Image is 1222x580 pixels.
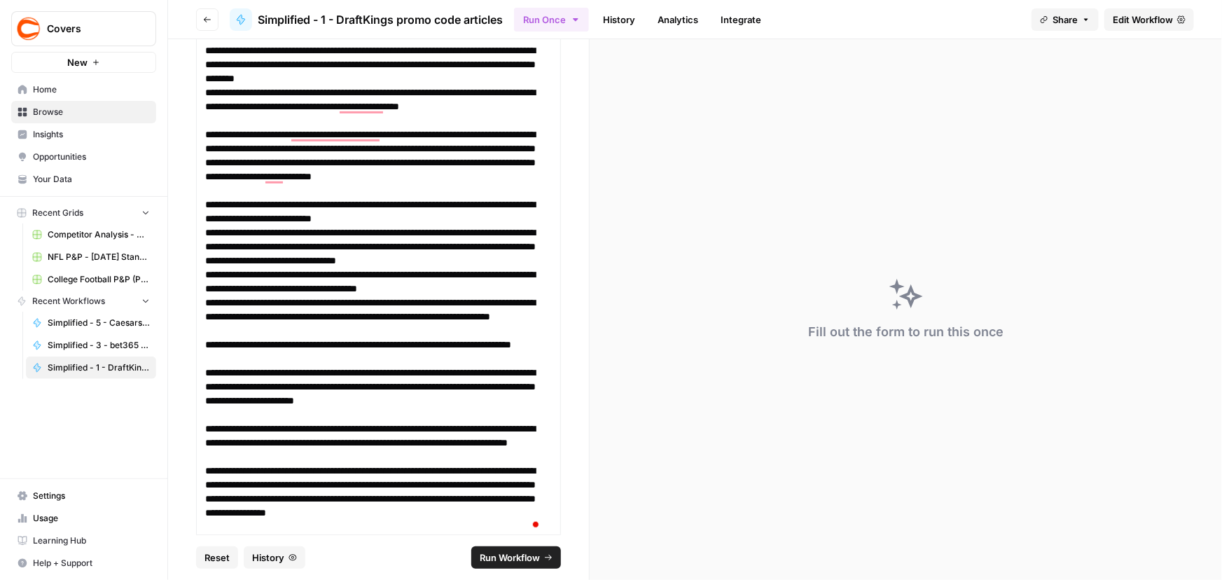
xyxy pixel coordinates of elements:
[11,101,156,123] a: Browse
[11,168,156,191] a: Your Data
[33,534,150,547] span: Learning Hub
[11,146,156,168] a: Opportunities
[16,16,41,41] img: Covers Logo
[11,552,156,574] button: Help + Support
[252,551,284,565] span: History
[26,334,156,357] a: Simplified - 3 - bet365 bonus code articles
[1104,8,1194,31] a: Edit Workflow
[11,78,156,101] a: Home
[48,339,150,352] span: Simplified - 3 - bet365 bonus code articles
[11,291,156,312] button: Recent Workflows
[26,223,156,246] a: Competitor Analysis - URL Specific Grid
[48,317,150,329] span: Simplified - 5 - Caesars Sportsbook promo code articles
[33,490,150,502] span: Settings
[33,173,150,186] span: Your Data
[33,128,150,141] span: Insights
[33,557,150,569] span: Help + Support
[258,11,503,28] span: Simplified - 1 - DraftKings promo code articles
[196,546,238,569] button: Reset
[48,361,150,374] span: Simplified - 1 - DraftKings promo code articles
[514,8,589,32] button: Run Once
[808,322,1004,342] div: Fill out the form to run this once
[1113,13,1173,27] span: Edit Workflow
[26,246,156,268] a: NFL P&P - [DATE] Standard (Production) Grid (3)
[11,123,156,146] a: Insights
[48,228,150,241] span: Competitor Analysis - URL Specific Grid
[48,273,150,286] span: College Football P&P (Production) Grid (3)
[1032,8,1099,31] button: Share
[595,8,644,31] a: History
[32,295,105,308] span: Recent Workflows
[11,202,156,223] button: Recent Grids
[1053,13,1078,27] span: Share
[48,251,150,263] span: NFL P&P - [DATE] Standard (Production) Grid (3)
[11,52,156,73] button: New
[11,530,156,552] a: Learning Hub
[33,512,150,525] span: Usage
[26,312,156,334] a: Simplified - 5 - Caesars Sportsbook promo code articles
[480,551,540,565] span: Run Workflow
[33,106,150,118] span: Browse
[244,546,305,569] button: History
[67,55,88,69] span: New
[712,8,770,31] a: Integrate
[649,8,707,31] a: Analytics
[47,22,132,36] span: Covers
[204,551,230,565] span: Reset
[11,11,156,46] button: Workspace: Covers
[11,485,156,507] a: Settings
[33,151,150,163] span: Opportunities
[26,357,156,379] a: Simplified - 1 - DraftKings promo code articles
[471,546,561,569] button: Run Workflow
[11,507,156,530] a: Usage
[230,8,503,31] a: Simplified - 1 - DraftKings promo code articles
[33,83,150,96] span: Home
[26,268,156,291] a: College Football P&P (Production) Grid (3)
[32,207,83,219] span: Recent Grids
